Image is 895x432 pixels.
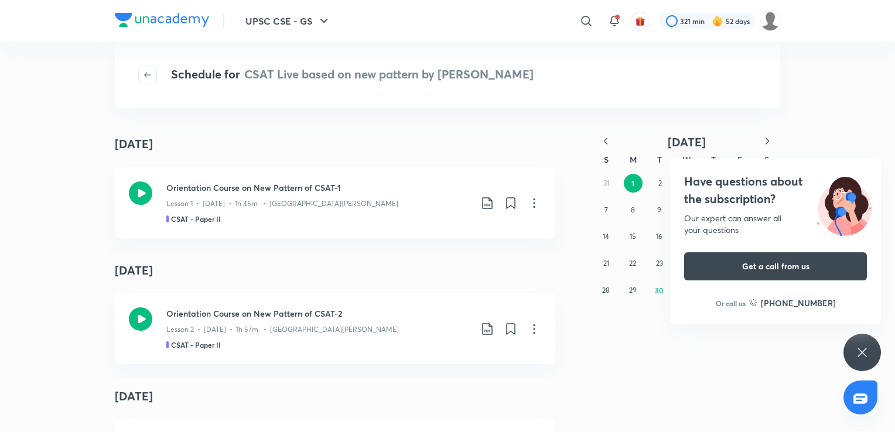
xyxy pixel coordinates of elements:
[629,259,636,268] abbr: September 22, 2025
[712,15,723,27] img: streak
[597,281,616,300] button: September 28, 2025
[603,232,609,241] abbr: September 14, 2025
[711,154,716,165] abbr: Thursday
[635,16,645,26] img: avatar
[115,135,153,153] h4: [DATE]
[115,13,209,30] a: Company Logo
[650,281,669,300] button: September 30, 2025
[619,135,754,149] button: [DATE]
[623,281,642,300] button: September 29, 2025
[657,205,661,214] abbr: September 9, 2025
[597,227,616,246] button: September 14, 2025
[604,205,608,214] abbr: September 7, 2025
[624,174,643,193] button: September 1, 2025
[716,298,746,308] p: Or call us
[602,286,610,294] abbr: September 28, 2025
[658,179,662,187] abbr: September 2, 2025
[760,11,780,31] img: Muskan goyal
[623,201,642,220] button: September 8, 2025
[166,324,399,335] p: Lesson 2 • [DATE] • 1h 57m • [GEOGRAPHIC_DATA][PERSON_NAME]
[655,286,664,295] abbr: September 30, 2025
[171,66,534,84] h4: Schedule for
[166,198,398,209] p: Lesson 1 • [DATE] • 1h 45m • [GEOGRAPHIC_DATA][PERSON_NAME]
[630,232,636,241] abbr: September 15, 2025
[631,205,635,214] abbr: September 8, 2025
[630,154,637,165] abbr: Monday
[631,12,650,30] button: avatar
[650,254,669,273] button: September 23, 2025
[171,340,221,350] h5: CSAT - Paper II
[807,173,881,236] img: ttu_illustration_new.svg
[749,297,836,309] a: [PHONE_NUMBER]
[657,154,662,165] abbr: Tuesday
[597,254,616,273] button: September 21, 2025
[597,201,616,220] button: September 7, 2025
[668,134,706,150] span: [DATE]
[764,154,769,165] abbr: Saturday
[623,227,642,246] button: September 15, 2025
[115,13,209,27] img: Company Logo
[631,179,634,188] abbr: September 1, 2025
[238,9,338,33] button: UPSC CSE - GS
[115,293,555,364] a: Orientation Course on New Pattern of CSAT-2Lesson 2 • [DATE] • 1h 57m • [GEOGRAPHIC_DATA][PERSON_...
[115,252,555,289] h4: [DATE]
[604,154,609,165] abbr: Sunday
[115,167,555,238] a: Orientation Course on New Pattern of CSAT-1Lesson 1 • [DATE] • 1h 45m • [GEOGRAPHIC_DATA][PERSON_...
[171,214,221,224] h5: CSAT - Paper II
[656,259,663,268] abbr: September 23, 2025
[682,154,691,165] abbr: Wednesday
[603,259,609,268] abbr: September 21, 2025
[684,252,867,280] button: Get a call from us
[656,232,662,241] abbr: September 16, 2025
[115,378,555,414] h4: [DATE]
[166,307,471,320] h3: Orientation Course on New Pattern of CSAT-2
[684,212,867,236] div: Our expert can answer all your questions
[623,254,642,273] button: September 22, 2025
[737,154,742,165] abbr: Friday
[166,181,471,194] h3: Orientation Course on New Pattern of CSAT-1
[651,174,669,193] button: September 2, 2025
[244,66,534,82] span: CSAT Live based on new pattern by [PERSON_NAME]
[650,201,669,220] button: September 9, 2025
[629,286,637,294] abbr: September 29, 2025
[684,173,867,208] h4: Have questions about the subscription?
[761,297,836,309] h6: [PHONE_NUMBER]
[650,227,669,246] button: September 16, 2025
